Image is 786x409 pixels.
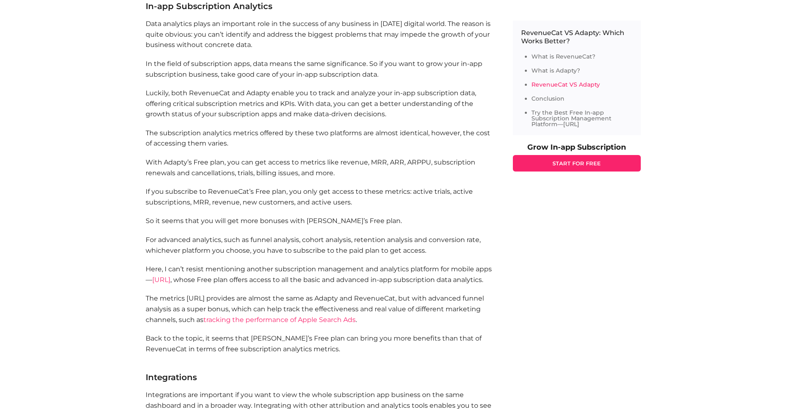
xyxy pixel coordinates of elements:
a: RevenueCat VS Adapty [531,81,600,88]
p: Here, I can’t resist mentioning another subscription management and analytics platform for mobile... [146,264,496,285]
h3: Integrations [146,373,496,381]
p: Grow In-app Subscription [513,143,641,151]
a: Conclusion [531,95,564,102]
p: With Adapty’s Free plan, you can get access to metrics like revenue, MRR, ARR, ARPPU, subscriptio... [146,157,496,178]
a: START FOR FREE [513,155,641,172]
p: Luckily, both RevenueCat and Adapty enable you to track and analyze your in-app subscription data... [146,88,496,120]
p: Data analytics plays an important role in the success of any business in [DATE] digital world. Th... [146,19,496,50]
p: So it seems that you will get more bonuses with [PERSON_NAME]’s Free plan. [146,216,496,226]
p: Back to the topic, it seems that [PERSON_NAME]’s Free plan can bring you more benefits than that ... [146,333,496,365]
p: In the field of subscription apps, data means the same significance. So if you want to grow your ... [146,59,496,80]
a: What is Adapty? [531,67,580,74]
h3: In-app Subscription Analytics [146,2,496,10]
p: For advanced analytics, such as funnel analysis, cohort analysis, retention analysis and conversi... [146,235,496,256]
a: What is RevenueCat? [531,53,595,60]
p: If you subscribe to RevenueCat’s Free plan, you only get access to these metrics: active trials, ... [146,186,496,207]
a: tracking the performance of Apple Search Ads [203,316,356,324]
a: Try the Best Free In-app Subscription Management Platform—[URL] [531,109,611,128]
p: The metrics [URL] provides are almost the same as Adapty and RevenueCat, but with advanced funnel... [146,293,496,325]
a: [URL] [152,276,170,284]
p: RevenueCat VS Adapty: Which Works Better? [521,29,633,45]
p: The subscription analytics metrics offered by these two platforms are almost identical, however, ... [146,128,496,149]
